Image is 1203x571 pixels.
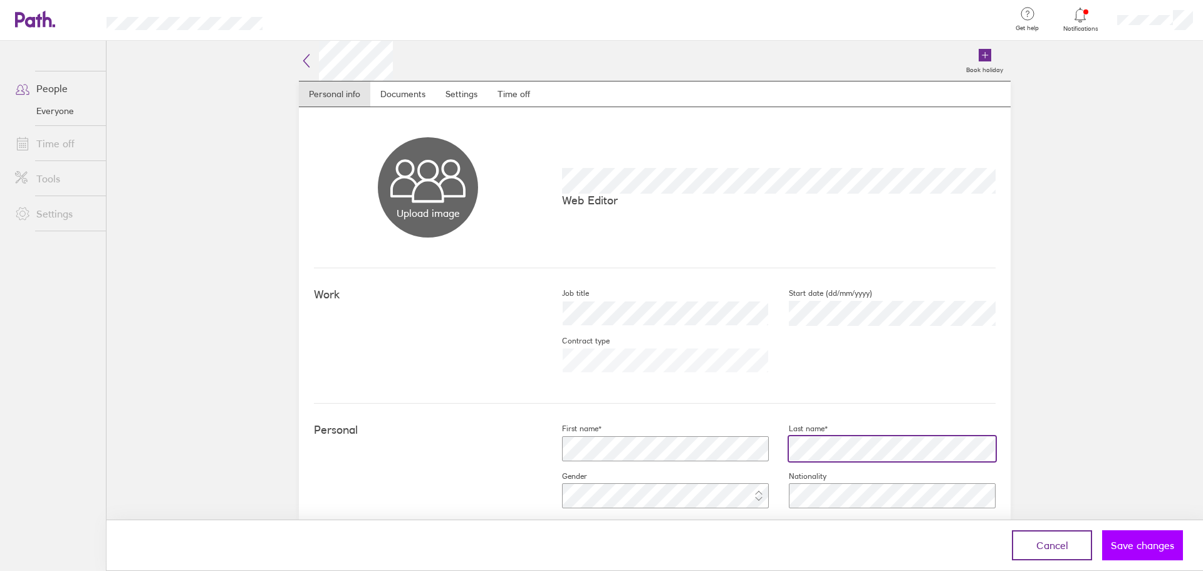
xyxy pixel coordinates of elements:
label: Job title [542,288,589,298]
a: Notifications [1060,6,1101,33]
button: Save changes [1102,530,1183,560]
a: Settings [435,81,487,107]
label: Start date (dd/mm/yyyy) [769,288,872,298]
h4: Personal [314,424,542,437]
a: Time off [5,131,106,156]
a: Book holiday [959,41,1011,81]
span: Notifications [1060,25,1101,33]
a: Settings [5,201,106,226]
a: Personal info [299,81,370,107]
h4: Work [314,288,542,301]
span: Cancel [1036,540,1068,551]
span: Save changes [1111,540,1174,551]
a: People [5,76,106,101]
button: Cancel [1012,530,1092,560]
label: Date of birth (dd/mm/yyyy) [542,518,655,528]
a: Tools [5,166,106,191]
span: Get help [1007,24,1048,32]
label: Contract type [542,336,610,346]
a: Documents [370,81,435,107]
label: Nationality [769,471,826,481]
label: Gender [542,471,587,481]
label: Book holiday [959,63,1011,74]
a: Everyone [5,101,106,121]
label: First name* [542,424,601,434]
label: Last name* [769,424,828,434]
a: Time off [487,81,540,107]
p: Web Editor [562,194,996,207]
